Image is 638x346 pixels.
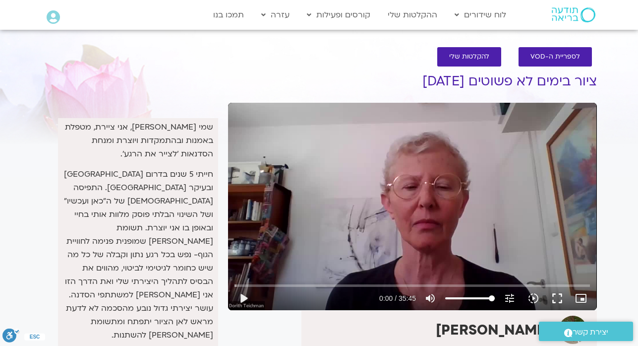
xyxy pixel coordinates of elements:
a: יצירת קשר [539,322,633,341]
a: עזרה [256,5,294,24]
strong: [PERSON_NAME] [436,321,551,340]
img: דורית טייכמן [559,316,587,344]
img: תודעה בריאה [552,7,595,22]
p: שמי [PERSON_NAME], אני ציירת, מטפלת באמנות ובהתמקדות ויוצרת ומנחת הסדנאות 'לצייר את הרגע'. [63,121,213,161]
span: לספריית ה-VOD [530,53,580,61]
p: חייתי 5 שנים בדרום [GEOGRAPHIC_DATA] ובעיקר [GEOGRAPHIC_DATA]. התפיסה [DEMOGRAPHIC_DATA] של ה"כאן... [63,168,213,342]
a: תמכו בנו [208,5,249,24]
span: להקלטות שלי [449,53,489,61]
span: יצירת קשר [573,326,608,339]
a: לוח שידורים [450,5,511,24]
a: להקלטות שלי [437,47,501,67]
a: לספריית ה-VOD [519,47,592,67]
h1: ציור בימים לא פשוטים [DATE] [228,74,597,89]
a: קורסים ופעילות [302,5,375,24]
a: ההקלטות שלי [383,5,442,24]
